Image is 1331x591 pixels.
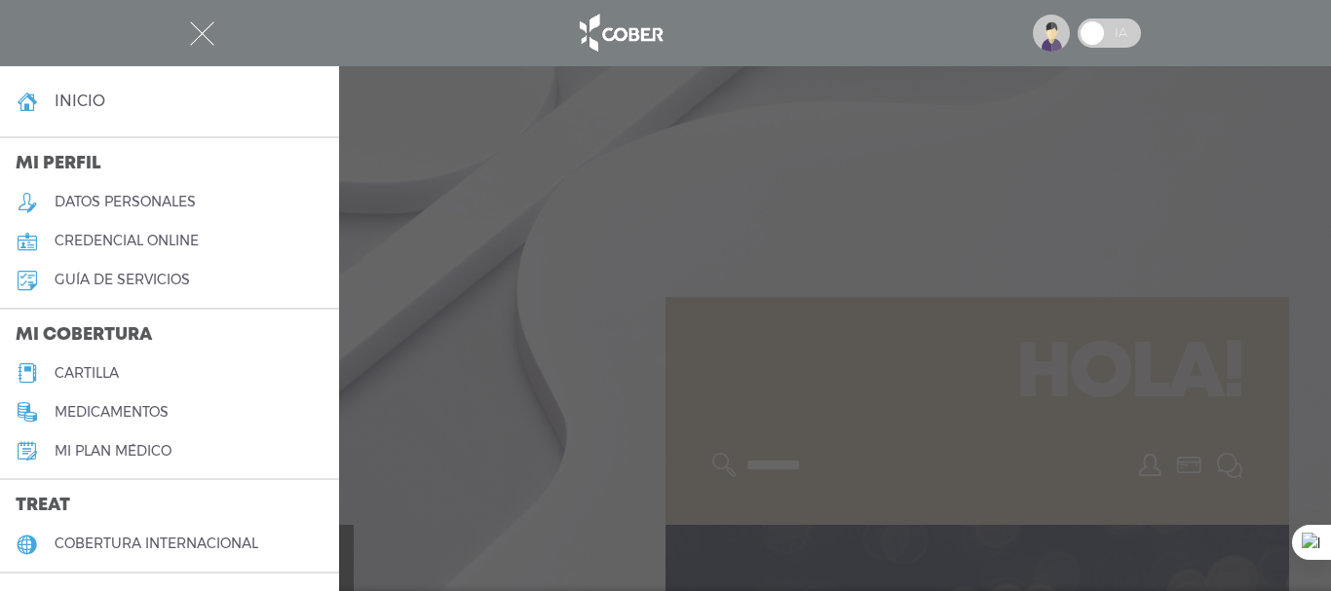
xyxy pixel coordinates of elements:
[55,404,169,421] h5: medicamentos
[569,10,671,56] img: logo_cober_home-white.png
[1033,15,1070,52] img: profile-placeholder.svg
[55,272,190,288] h5: guía de servicios
[55,194,196,210] h5: datos personales
[55,536,258,552] h5: cobertura internacional
[55,443,171,460] h5: Mi plan médico
[190,21,214,46] img: Cober_menu-close-white.svg
[55,233,199,249] h5: credencial online
[55,365,119,382] h5: cartilla
[55,92,105,110] h4: inicio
